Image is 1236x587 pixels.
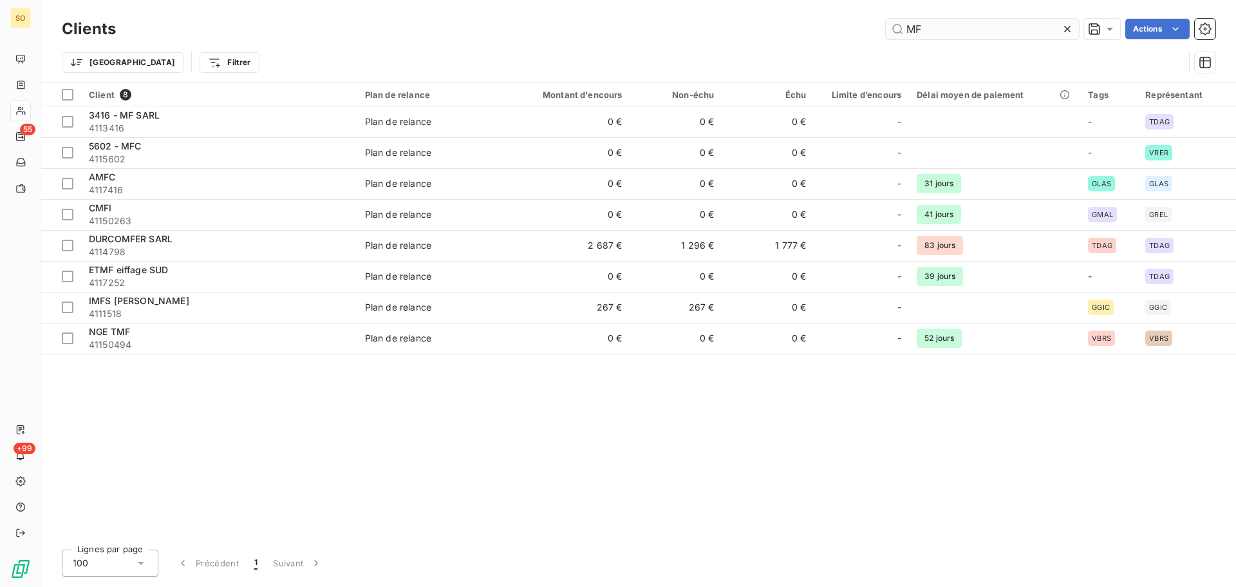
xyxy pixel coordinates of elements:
[917,90,1072,100] div: Délai moyen de paiement
[89,171,116,182] span: AMFC
[365,115,431,128] div: Plan de relance
[247,550,265,577] button: 1
[265,550,330,577] button: Suivant
[89,122,350,135] span: 4113416
[507,106,630,137] td: 0 €
[1125,19,1190,39] button: Actions
[365,177,431,190] div: Plan de relance
[1149,273,1170,280] span: TDAG
[630,230,722,261] td: 1 296 €
[89,215,350,227] span: 41150263
[897,146,901,159] span: -
[89,90,115,100] span: Client
[821,90,901,100] div: Limite d’encours
[89,202,112,213] span: CMFI
[1149,211,1168,218] span: GREL
[507,261,630,292] td: 0 €
[630,323,722,354] td: 0 €
[722,323,814,354] td: 0 €
[365,90,499,100] div: Plan de relance
[89,110,160,120] span: 3416 - MF SARL
[62,52,183,73] button: [GEOGRAPHIC_DATA]
[89,338,350,351] span: 41150494
[1145,90,1228,100] div: Représentant
[10,8,31,28] div: SO
[917,236,963,255] span: 83 jours
[886,19,1079,39] input: Rechercher
[630,292,722,323] td: 267 €
[1192,543,1223,574] iframe: Intercom live chat
[1092,211,1113,218] span: GMAL
[729,90,806,100] div: Échu
[365,301,431,314] div: Plan de relance
[365,239,431,252] div: Plan de relance
[897,301,901,314] span: -
[630,261,722,292] td: 0 €
[73,557,88,570] span: 100
[507,168,630,199] td: 0 €
[917,205,961,224] span: 41 jours
[507,323,630,354] td: 0 €
[89,153,350,166] span: 4115602
[1149,180,1168,188] span: GLAS
[1088,271,1092,282] span: -
[917,329,962,348] span: 52 jours
[1149,149,1168,157] span: VRER
[507,199,630,230] td: 0 €
[897,115,901,128] span: -
[1088,116,1092,127] span: -
[365,270,431,283] div: Plan de relance
[1088,90,1130,100] div: Tags
[365,208,431,221] div: Plan de relance
[722,137,814,168] td: 0 €
[89,233,173,244] span: DURCOMFER SARL
[89,140,142,151] span: 5602 - MFC
[722,292,814,323] td: 0 €
[1092,242,1112,249] span: TDAG
[630,168,722,199] td: 0 €
[89,326,130,337] span: NGE TMF
[507,230,630,261] td: 2 687 €
[507,137,630,168] td: 0 €
[1092,180,1111,188] span: GLAS
[722,261,814,292] td: 0 €
[89,276,350,289] span: 4117252
[917,174,961,193] span: 31 jours
[630,137,722,168] td: 0 €
[365,146,431,159] div: Plan de relance
[722,230,814,261] td: 1 777 €
[89,295,189,306] span: IMFS [PERSON_NAME]
[630,106,722,137] td: 0 €
[722,168,814,199] td: 0 €
[120,89,131,101] span: 8
[1149,242,1170,249] span: TDAG
[89,307,350,320] span: 4111518
[1092,303,1110,311] span: GGIC
[169,550,247,577] button: Précédent
[722,199,814,230] td: 0 €
[897,208,901,221] span: -
[897,177,901,190] span: -
[917,267,963,286] span: 39 jours
[200,52,259,73] button: Filtrer
[365,332,431,345] div: Plan de relance
[630,199,722,230] td: 0 €
[89,264,168,275] span: ETMF eiffage SUD
[20,124,35,135] span: 55
[10,559,31,579] img: Logo LeanPay
[897,239,901,252] span: -
[722,106,814,137] td: 0 €
[14,443,35,454] span: +99
[897,332,901,345] span: -
[1149,334,1168,342] span: VBRS
[507,292,630,323] td: 267 €
[1092,334,1111,342] span: VBRS
[514,90,623,100] div: Montant d'encours
[89,245,350,258] span: 4114798
[1149,118,1170,126] span: TDAG
[254,557,257,570] span: 1
[89,184,350,197] span: 4117416
[62,17,116,41] h3: Clients
[637,90,714,100] div: Non-échu
[1088,147,1092,158] span: -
